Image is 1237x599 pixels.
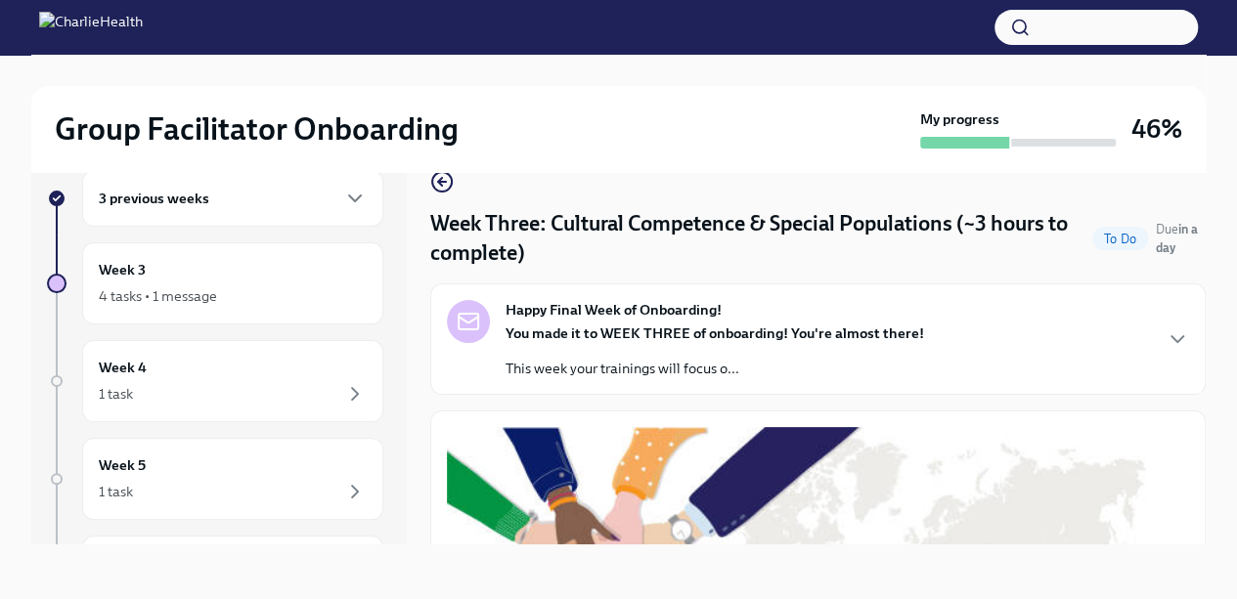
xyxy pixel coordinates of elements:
strong: My progress [920,109,999,129]
strong: Happy Final Week of Onboarding! [506,300,722,320]
a: Week 34 tasks • 1 message [47,242,383,324]
a: Week 41 task [47,340,383,422]
h6: Week 3 [99,259,146,280]
h3: 46% [1131,111,1182,147]
h6: 3 previous weeks [99,188,209,209]
img: CharlieHealth [39,12,143,43]
div: 1 task [99,482,133,501]
a: Week 51 task [47,438,383,520]
h6: Week 5 [99,454,146,476]
span: To Do [1092,232,1148,246]
h6: Week 4 [99,357,147,378]
strong: You made it to WEEK THREE of onboarding! You're almost there! [506,324,924,342]
div: 3 previous weeks [82,170,383,227]
div: 1 task [99,384,133,404]
h4: Week Three: Cultural Competence & Special Populations (~3 hours to complete) [430,209,1084,268]
p: This week your trainings will focus o... [506,359,924,378]
span: Due [1156,222,1198,255]
div: 4 tasks • 1 message [99,286,217,306]
h2: Group Facilitator Onboarding [55,109,459,149]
